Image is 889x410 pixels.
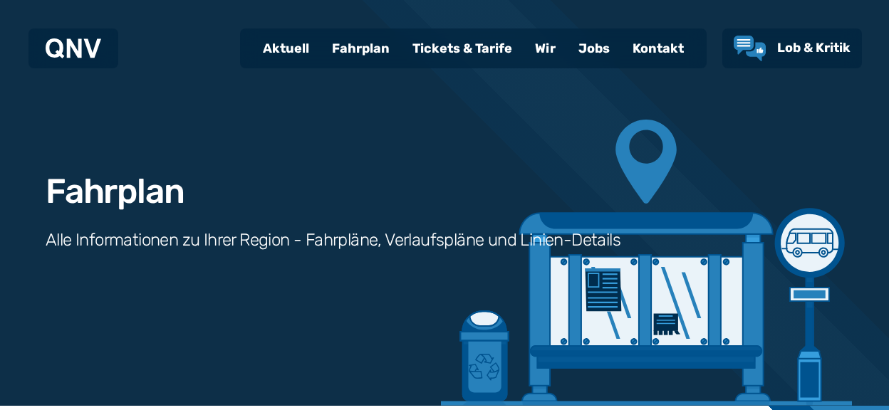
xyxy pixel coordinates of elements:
[734,36,851,61] a: Lob & Kritik
[401,30,524,67] a: Tickets & Tarife
[567,30,621,67] a: Jobs
[46,228,620,251] h3: Alle Informationen zu Ihrer Region - Fahrpläne, Verlaufspläne und Linien-Details
[46,34,101,63] a: QNV Logo
[524,30,567,67] a: Wir
[777,40,851,56] span: Lob & Kritik
[621,30,695,67] a: Kontakt
[321,30,401,67] a: Fahrplan
[46,38,101,58] img: QNV Logo
[46,174,184,209] h1: Fahrplan
[251,30,321,67] a: Aktuell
